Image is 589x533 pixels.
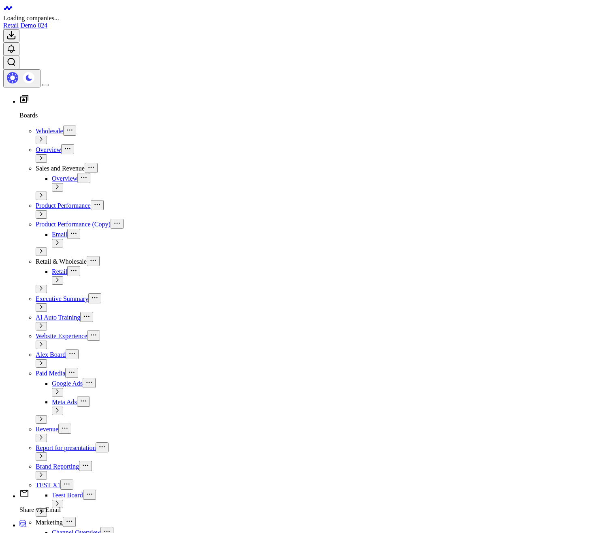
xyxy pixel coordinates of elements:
a: Teest Board [52,492,83,499]
a: Meta Ads [52,399,77,405]
a: Overview [52,175,77,182]
button: Open search [3,56,19,69]
a: Brand Reporting [36,463,79,470]
p: Boards [19,112,586,119]
a: Product Performance [36,202,91,209]
div: Loading companies... [3,15,586,22]
a: Retail [52,268,67,275]
a: AI Auto Training [36,314,80,321]
a: TEST X1 [36,482,60,488]
a: Alex Board [36,351,66,358]
span: Retail & Wholesale [36,258,87,265]
span: Sales and Revenue [36,165,85,172]
a: Paid Media [36,370,65,377]
span: Marketing [36,519,63,526]
a: Website Experience [36,333,87,339]
a: Revenue [36,426,58,433]
a: Google Ads [52,380,83,387]
a: Email [52,231,67,238]
a: Overview [36,146,61,153]
a: Product Performance (Copy) [36,221,111,228]
a: Wholesale [36,128,63,134]
a: Report for presentation [36,444,96,451]
a: Retail Demo 824 [3,22,47,29]
p: Share via Email [19,506,586,514]
a: Executive Summary [36,295,88,302]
